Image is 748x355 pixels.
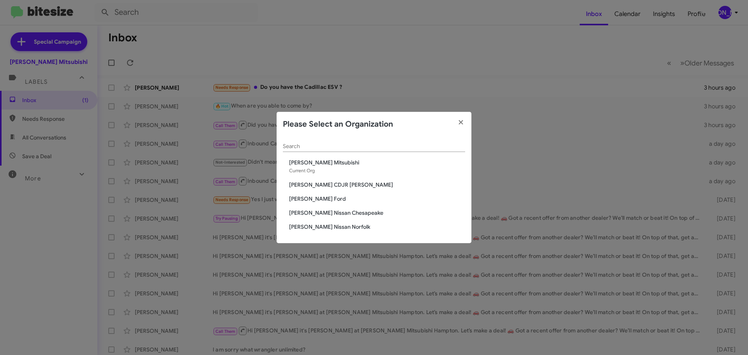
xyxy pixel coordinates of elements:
span: Current Org [289,168,315,173]
span: [PERSON_NAME] Nissan Chesapeake [289,209,465,217]
span: [PERSON_NAME] CDJR [PERSON_NAME] [289,181,465,189]
h2: Please Select an Organization [283,118,393,131]
span: [PERSON_NAME] Nissan Norfolk [289,223,465,231]
span: [PERSON_NAME] Ford [289,195,465,203]
span: [PERSON_NAME] Mitsubishi [289,159,465,166]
